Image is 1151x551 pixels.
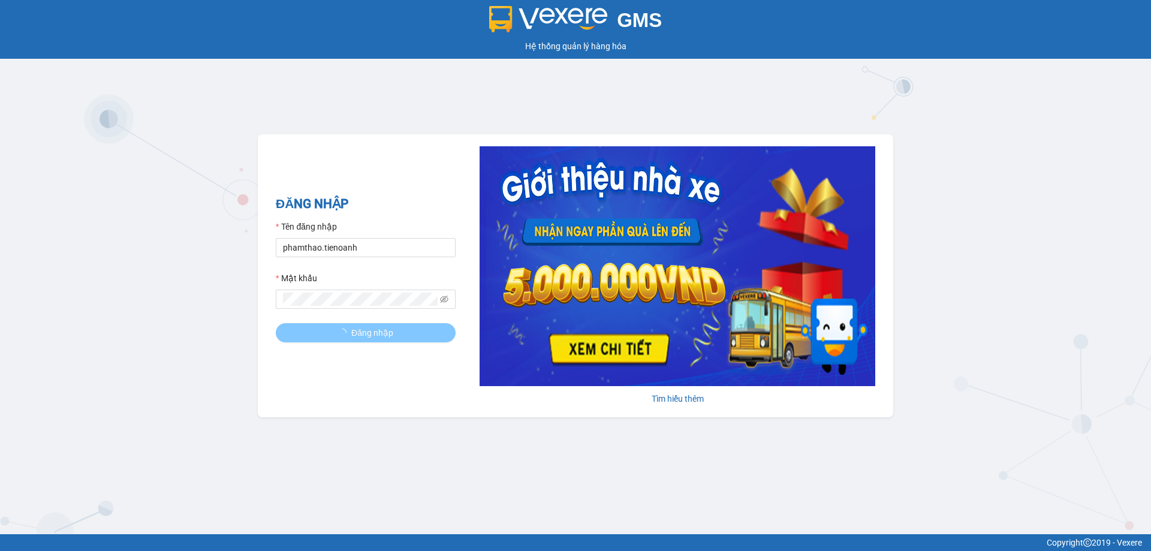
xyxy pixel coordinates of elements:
[489,6,608,32] img: logo 2
[3,40,1148,53] div: Hệ thống quản lý hàng hóa
[276,323,456,342] button: Đăng nhập
[489,18,662,28] a: GMS
[351,326,393,339] span: Đăng nhập
[338,329,351,337] span: loading
[276,238,456,257] input: Tên đăng nhập
[276,194,456,214] h2: ĐĂNG NHẬP
[617,9,662,31] span: GMS
[440,295,448,303] span: eye-invisible
[9,536,1142,549] div: Copyright 2019 - Vexere
[276,220,337,233] label: Tên đăng nhập
[1083,538,1092,547] span: copyright
[276,272,317,285] label: Mật khẩu
[480,146,875,386] img: banner-0
[480,392,875,405] div: Tìm hiểu thêm
[283,293,438,306] input: Mật khẩu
